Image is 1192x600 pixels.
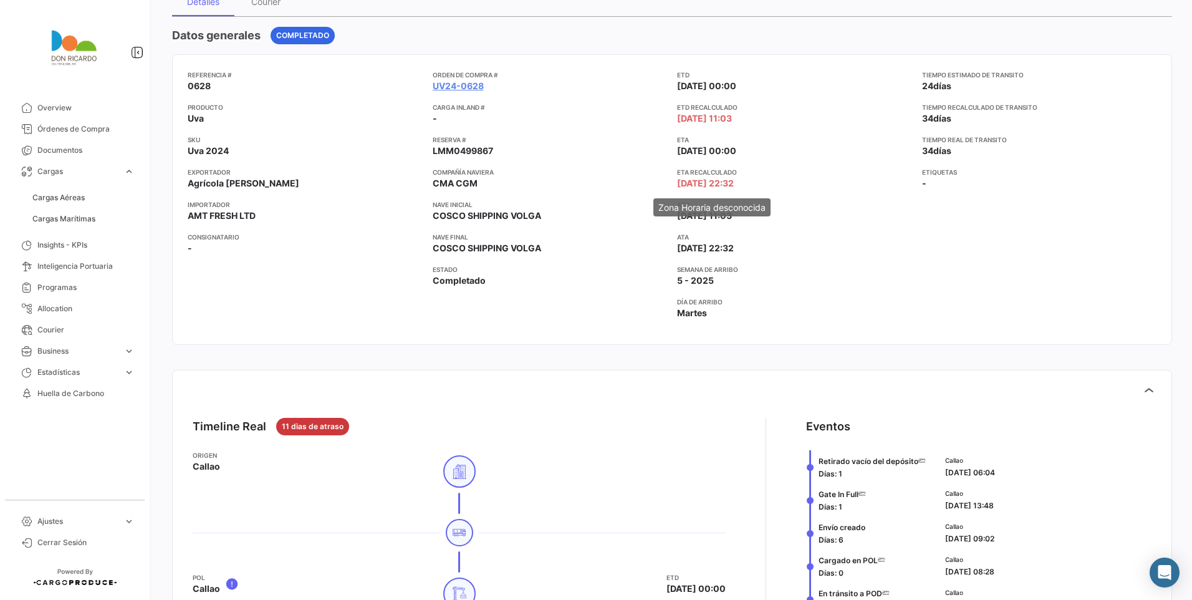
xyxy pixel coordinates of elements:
[27,210,140,228] a: Cargas Marítimas
[677,145,736,157] span: [DATE] 00:00
[188,177,299,190] span: Agrícola [PERSON_NAME]
[37,282,135,293] span: Programas
[819,556,878,565] span: Cargado en POL
[677,102,912,112] app-card-info-title: ETD Recalculado
[10,383,140,404] a: Huella de Carbono
[922,70,1157,80] app-card-info-title: Tiempo estimado de transito
[433,102,668,112] app-card-info-title: Carga inland #
[123,166,135,177] span: expand_more
[188,70,423,80] app-card-info-title: Referencia #
[188,80,211,92] span: 0628
[922,102,1157,112] app-card-info-title: Tiempo recalculado de transito
[653,198,771,216] div: Zona Horaria desconocida
[188,145,229,157] span: Uva 2024
[37,367,118,378] span: Estadísticas
[819,457,918,466] span: Retirado vacío del depósito
[188,102,423,112] app-card-info-title: Producto
[922,167,1157,177] app-card-info-title: Etiquetas
[37,303,135,314] span: Allocation
[922,135,1157,145] app-card-info-title: Tiempo real de transito
[677,274,714,287] span: 5 - 2025
[433,232,668,242] app-card-info-title: Nave final
[10,119,140,140] a: Órdenes de Compra
[677,80,736,92] span: [DATE] 00:00
[10,298,140,319] a: Allocation
[677,297,912,307] app-card-info-title: Día de Arribo
[819,469,842,478] span: Días: 1
[1150,558,1180,588] div: Abrir Intercom Messenger
[188,167,423,177] app-card-info-title: Exportador
[37,145,135,156] span: Documentos
[123,346,135,357] span: expand_more
[945,521,994,531] span: Callao
[677,135,912,145] app-card-info-title: ETA
[945,488,994,498] span: Callao
[193,460,220,473] span: Callao
[933,80,951,91] span: días
[433,274,486,287] span: Completado
[819,523,865,532] span: Envío creado
[677,70,912,80] app-card-info-title: ETD
[188,135,423,145] app-card-info-title: SKU
[172,27,261,44] h4: Datos generales
[37,324,135,336] span: Courier
[433,210,541,222] span: COSCO SHIPPING VOLGA
[819,568,844,578] span: Días: 0
[677,307,707,319] span: Martes
[188,210,256,222] span: AMT FRESH LTD
[193,450,220,460] app-card-info-title: Origen
[433,200,668,210] app-card-info-title: Nave inicial
[37,261,135,272] span: Inteligencia Portuaria
[10,256,140,277] a: Inteligencia Portuaria
[433,145,493,157] span: LMM0499867
[922,113,933,123] span: 34
[945,455,995,465] span: Callao
[193,573,220,583] app-card-info-title: POL
[123,367,135,378] span: expand_more
[945,468,995,477] span: [DATE] 06:04
[677,200,912,210] app-card-info-title: ATD
[677,177,734,190] span: [DATE] 22:32
[10,277,140,298] a: Programas
[819,502,842,511] span: Días: 1
[922,177,926,190] span: -
[37,516,118,527] span: Ajustes
[433,264,668,274] app-card-info-title: Estado
[193,418,266,435] div: Timeline Real
[819,589,882,598] span: En tránsito a POD
[37,346,118,357] span: Business
[433,177,478,190] span: CMA CGM
[677,242,734,254] span: [DATE] 22:32
[188,112,204,125] span: Uva
[945,588,993,598] span: Callao
[10,97,140,119] a: Overview
[945,554,994,564] span: Callao
[922,80,933,91] span: 24
[666,583,726,595] span: [DATE] 00:00
[32,213,95,225] span: Cargas Marítimas
[433,80,484,92] a: UV24-0628
[37,388,135,399] span: Huella de Carbono
[945,501,994,510] span: [DATE] 13:48
[933,145,951,156] span: días
[188,200,423,210] app-card-info-title: Importador
[819,535,844,544] span: Días: 6
[37,102,135,114] span: Overview
[806,418,850,435] div: Eventos
[433,112,437,125] span: -
[188,232,423,242] app-card-info-title: Consignatario
[37,537,135,548] span: Cerrar Sesión
[44,15,106,77] img: agricola.png
[945,534,994,543] span: [DATE] 09:02
[282,421,344,432] span: 11 dias de atraso
[677,112,732,125] span: [DATE] 11:03
[922,145,933,156] span: 34
[819,490,858,499] span: Gate In Full
[666,573,726,583] app-card-info-title: ETD
[37,166,118,177] span: Cargas
[276,30,329,41] span: Completado
[10,140,140,161] a: Documentos
[37,123,135,135] span: Órdenes de Compra
[433,70,668,80] app-card-info-title: Orden de Compra #
[188,242,192,254] span: -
